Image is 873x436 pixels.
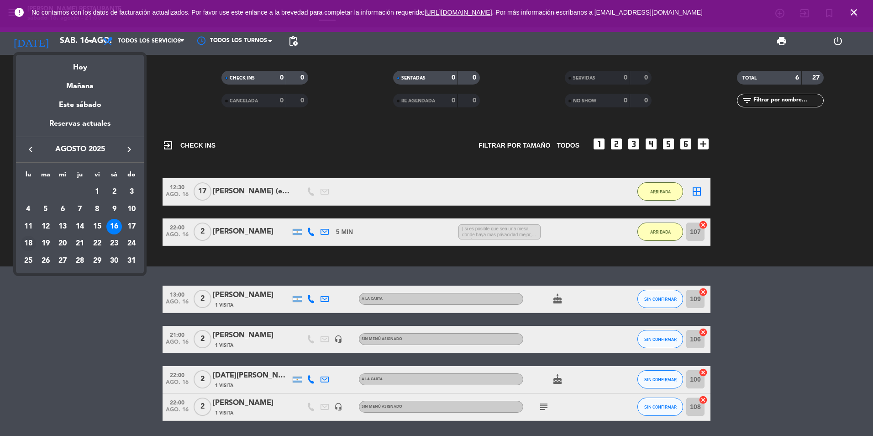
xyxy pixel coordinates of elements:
[106,202,122,217] div: 9
[89,218,106,235] td: 15 de agosto de 2025
[55,202,70,217] div: 6
[89,202,105,217] div: 8
[71,252,89,270] td: 28 de agosto de 2025
[21,219,36,234] div: 11
[25,144,36,155] i: keyboard_arrow_left
[123,252,140,270] td: 31 de agosto de 2025
[54,252,71,270] td: 27 de agosto de 2025
[20,170,37,184] th: lunes
[55,219,70,234] div: 13
[124,219,139,234] div: 17
[54,235,71,252] td: 20 de agosto de 2025
[123,218,140,235] td: 17 de agosto de 2025
[16,92,144,118] div: Este sábado
[21,253,36,269] div: 25
[106,253,122,269] div: 30
[72,202,88,217] div: 7
[55,236,70,251] div: 20
[22,144,39,155] button: keyboard_arrow_left
[89,184,105,200] div: 1
[71,235,89,252] td: 21 de agosto de 2025
[106,170,123,184] th: sábado
[89,201,106,218] td: 8 de agosto de 2025
[124,184,139,200] div: 3
[106,219,122,234] div: 16
[123,170,140,184] th: domingo
[38,236,53,251] div: 19
[121,144,137,155] button: keyboard_arrow_right
[89,236,105,251] div: 22
[16,55,144,74] div: Hoy
[20,201,37,218] td: 4 de agosto de 2025
[37,252,54,270] td: 26 de agosto de 2025
[106,184,122,200] div: 2
[124,253,139,269] div: 31
[71,201,89,218] td: 7 de agosto de 2025
[106,252,123,270] td: 30 de agosto de 2025
[37,235,54,252] td: 19 de agosto de 2025
[39,144,121,155] span: agosto 2025
[21,202,36,217] div: 4
[71,218,89,235] td: 14 de agosto de 2025
[38,253,53,269] div: 26
[20,218,37,235] td: 11 de agosto de 2025
[21,236,36,251] div: 18
[124,236,139,251] div: 24
[89,235,106,252] td: 22 de agosto de 2025
[54,170,71,184] th: miércoles
[38,202,53,217] div: 5
[16,118,144,137] div: Reservas actuales
[124,144,135,155] i: keyboard_arrow_right
[106,235,123,252] td: 23 de agosto de 2025
[89,253,105,269] div: 29
[106,236,122,251] div: 23
[89,252,106,270] td: 29 de agosto de 2025
[16,74,144,92] div: Mañana
[106,183,123,201] td: 2 de agosto de 2025
[72,236,88,251] div: 21
[37,201,54,218] td: 5 de agosto de 2025
[89,219,105,234] div: 15
[54,218,71,235] td: 13 de agosto de 2025
[72,219,88,234] div: 14
[123,201,140,218] td: 10 de agosto de 2025
[89,170,106,184] th: viernes
[123,235,140,252] td: 24 de agosto de 2025
[71,170,89,184] th: jueves
[55,253,70,269] div: 27
[37,170,54,184] th: martes
[54,201,71,218] td: 6 de agosto de 2025
[89,183,106,201] td: 1 de agosto de 2025
[124,202,139,217] div: 10
[20,183,89,201] td: AGO.
[72,253,88,269] div: 28
[123,183,140,201] td: 3 de agosto de 2025
[106,218,123,235] td: 16 de agosto de 2025
[20,252,37,270] td: 25 de agosto de 2025
[20,235,37,252] td: 18 de agosto de 2025
[38,219,53,234] div: 12
[37,218,54,235] td: 12 de agosto de 2025
[106,201,123,218] td: 9 de agosto de 2025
